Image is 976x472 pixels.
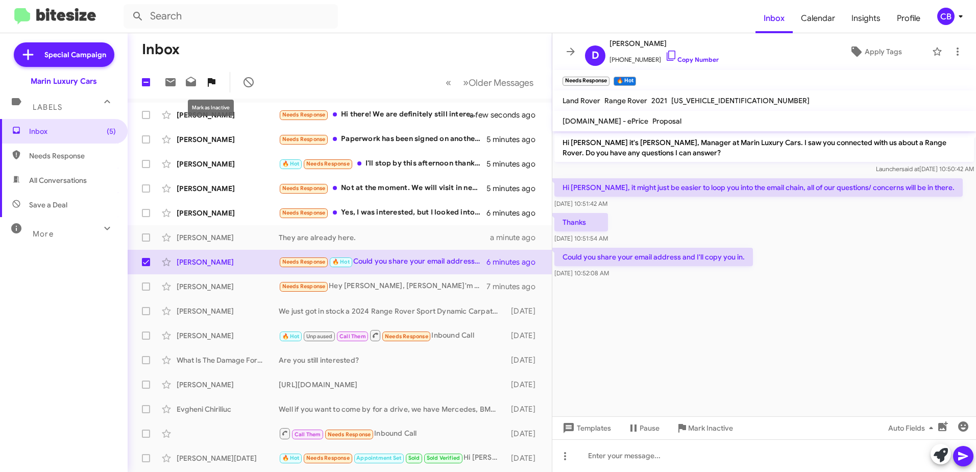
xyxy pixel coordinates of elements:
[177,453,279,463] div: [PERSON_NAME][DATE]
[282,209,326,216] span: Needs Response
[671,96,810,105] span: [US_VEHICLE_IDENTIFICATION_NUMBER]
[463,76,469,89] span: »
[614,77,636,86] small: 🔥 Hot
[408,455,420,461] span: Sold
[279,355,506,365] div: Are you still interested?
[279,452,506,464] div: Hi [PERSON_NAME]. I have an appointment with [PERSON_NAME] [DATE]. Thank you
[888,419,937,437] span: Auto Fields
[282,160,300,167] span: 🔥 Hot
[506,453,544,463] div: [DATE]
[279,182,486,194] div: Not at the moment. We will visit in near future for a test drive. Thank you for reaching out.
[282,185,326,192] span: Needs Response
[457,72,540,93] button: Next
[554,178,963,197] p: Hi [PERSON_NAME], it might just be easier to loop you into the email chain, all of our questions/...
[31,76,97,86] div: Marin Luxury Cars
[554,269,609,277] span: [DATE] 10:52:08 AM
[609,37,719,50] span: [PERSON_NAME]
[177,257,279,267] div: [PERSON_NAME]
[486,134,544,145] div: 5 minutes ago
[177,404,279,414] div: Evgheni Chiriliuc
[306,455,350,461] span: Needs Response
[177,306,279,316] div: [PERSON_NAME]
[279,207,486,219] div: Yes, I was interested, but I looked into shipping and it's just too much money
[446,76,451,89] span: «
[560,419,611,437] span: Templates
[880,419,945,437] button: Auto Fields
[279,232,490,243] div: They are already here.
[506,331,544,341] div: [DATE]
[177,134,279,145] div: [PERSON_NAME]
[29,175,87,185] span: All Conversations
[332,258,350,265] span: 🔥 Hot
[929,8,965,25] button: CB
[604,96,647,105] span: Range Rover
[177,232,279,243] div: [PERSON_NAME]
[843,4,889,33] a: Insights
[440,72,540,93] nav: Page navigation example
[668,419,741,437] button: Mark Inactive
[793,4,843,33] a: Calendar
[506,404,544,414] div: [DATE]
[33,103,62,112] span: Labels
[33,229,54,239] span: More
[328,431,371,438] span: Needs Response
[486,208,544,218] div: 6 minutes ago
[29,200,67,210] span: Save a Deal
[177,110,279,120] div: [PERSON_NAME]
[279,256,486,268] div: Could you share your email address and I'll copy you in.
[554,200,607,207] span: [DATE] 10:51:42 AM
[124,4,338,29] input: Search
[177,183,279,194] div: [PERSON_NAME]
[279,133,486,145] div: Paperwork has been signed on another vehicle.
[652,116,681,126] span: Proposal
[177,281,279,292] div: [PERSON_NAME]
[486,257,544,267] div: 6 minutes ago
[282,333,300,340] span: 🔥 Hot
[554,213,608,231] p: Thanks
[279,306,506,316] div: We just got in stock a 2024 Range Rover Sport Dynamic Carpathian Grey Exterior with Black Leather...
[554,234,608,242] span: [DATE] 10:51:54 AM
[29,151,116,161] span: Needs Response
[755,4,793,33] a: Inbox
[177,159,279,169] div: [PERSON_NAME]
[506,380,544,390] div: [DATE]
[356,455,401,461] span: Appointment Set
[279,329,506,342] div: Inbound Call
[901,165,919,173] span: said at
[865,42,902,61] span: Apply Tags
[490,232,544,243] div: a minute ago
[282,455,300,461] span: 🔥 Hot
[823,42,927,61] button: Apply Tags
[554,248,753,266] p: Could you share your email address and I'll copy you in.
[563,116,648,126] span: [DOMAIN_NAME] - ePrice
[688,419,733,437] span: Mark Inactive
[937,8,955,25] div: CB
[279,404,506,414] div: Well if you want to come by for a drive, we have Mercedes, BMW's Porsche's all on our lot as well...
[619,419,668,437] button: Pause
[506,429,544,439] div: [DATE]
[177,380,279,390] div: [PERSON_NAME]
[282,283,326,290] span: Needs Response
[306,333,333,340] span: Unpaused
[440,72,457,93] button: Previous
[177,331,279,341] div: [PERSON_NAME]
[486,159,544,169] div: 5 minutes ago
[427,455,460,461] span: Sold Verified
[339,333,366,340] span: Call Them
[563,96,600,105] span: Land Rover
[279,158,486,170] div: I'll stop by this afternoon thanks for your attention
[282,111,326,118] span: Needs Response
[44,50,106,60] span: Special Campaign
[295,431,321,438] span: Call Them
[279,109,482,121] div: Hi there! We are definitely still interested in the Defender, but we would be looking to eventual...
[279,380,506,390] div: [URL][DOMAIN_NAME]
[188,100,234,116] div: Mark as Inactive
[889,4,929,33] a: Profile
[486,183,544,194] div: 5 minutes ago
[651,96,667,105] span: 2021
[385,333,428,340] span: Needs Response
